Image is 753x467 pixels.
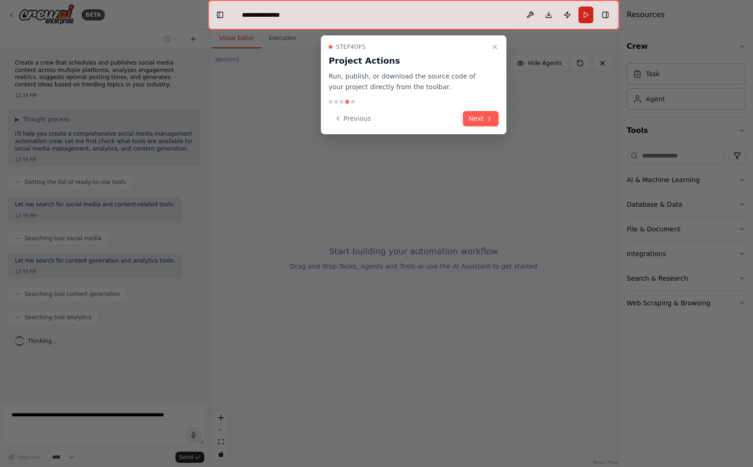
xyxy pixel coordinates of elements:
[329,54,487,67] h3: Project Actions
[489,41,500,53] button: Close walkthrough
[329,111,376,126] button: Previous
[336,43,366,51] span: Step 4 of 5
[214,8,227,21] button: Hide left sidebar
[463,111,499,126] button: Next
[329,71,487,92] p: Run, publish, or download the source code of your project directly from the toolbar.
